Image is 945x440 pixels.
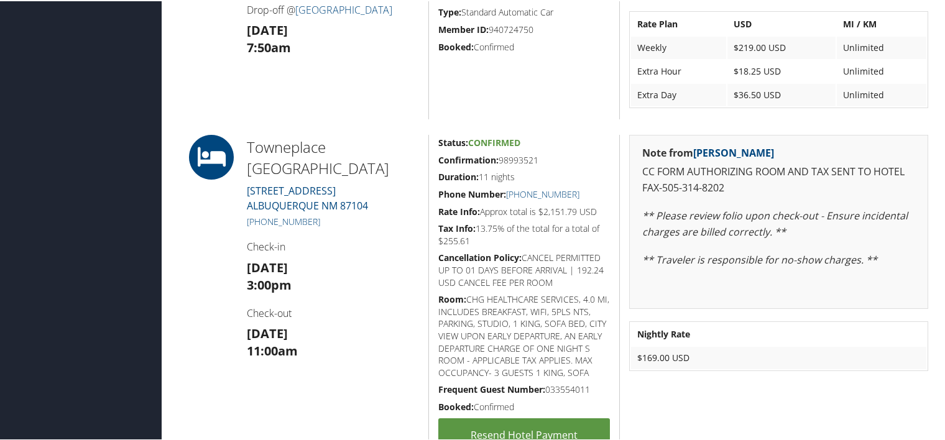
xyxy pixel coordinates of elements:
[727,83,836,105] td: $36.50 USD
[438,204,480,216] strong: Rate Info:
[247,324,288,341] strong: [DATE]
[247,2,419,16] h4: Drop-off @
[727,59,836,81] td: $18.25 USD
[642,145,774,158] strong: Note from
[438,221,610,245] h5: 13.75% of the total for a total of $255.61
[438,170,479,181] strong: Duration:
[247,21,288,37] strong: [DATE]
[438,400,610,412] h5: Confirmed
[438,40,474,52] strong: Booked:
[837,83,926,105] td: Unlimited
[438,400,474,411] strong: Booked:
[247,38,291,55] strong: 7:50am
[693,145,774,158] a: [PERSON_NAME]
[438,22,489,34] strong: Member ID:
[631,346,926,368] td: $169.00 USD
[631,83,726,105] td: Extra Day
[247,275,292,292] strong: 3:00pm
[438,204,610,217] h5: Approx total is $2,151.79 USD
[438,22,610,35] h5: 940724750
[438,170,610,182] h5: 11 nights
[438,221,476,233] strong: Tax Info:
[438,153,499,165] strong: Confirmation:
[837,35,926,58] td: Unlimited
[247,305,419,319] h4: Check-out
[438,135,468,147] strong: Status:
[295,2,392,16] a: [GEOGRAPHIC_DATA]
[642,163,915,195] p: CC FORM AUTHORIZING ROOM AND TAX SENT TO HOTEL FAX-505-314-8202
[438,250,610,287] h5: CANCEL PERMITTED UP TO 01 DAYS BEFORE ARRIVAL | 192.24 USD CANCEL FEE PER ROOM
[438,382,610,395] h5: 033554011
[438,5,461,17] strong: Type:
[438,250,522,262] strong: Cancellation Policy:
[506,187,579,199] a: [PHONE_NUMBER]
[438,40,610,52] h5: Confirmed
[438,292,610,377] h5: CHG HEALTHCARE SERVICES, 4.0 MI, INCLUDES BREAKFAST, WIFI, 5PLS NTS, PARKING, STUDIO, 1 KING, SOF...
[438,5,610,17] h5: Standard Automatic Car
[642,208,908,237] em: ** Please review folio upon check-out - Ensure incidental charges are billed correctly. **
[247,258,288,275] strong: [DATE]
[247,135,419,177] h2: Towneplace [GEOGRAPHIC_DATA]
[247,239,419,252] h4: Check-in
[727,35,836,58] td: $219.00 USD
[438,382,545,394] strong: Frequent Guest Number:
[247,341,298,358] strong: 11:00am
[631,12,726,34] th: Rate Plan
[837,59,926,81] td: Unlimited
[438,292,466,304] strong: Room:
[642,252,877,265] em: ** Traveler is responsible for no-show charges. **
[727,12,836,34] th: USD
[631,322,926,344] th: Nightly Rate
[837,12,926,34] th: MI / KM
[438,187,506,199] strong: Phone Number:
[438,153,610,165] h5: 98993521
[631,59,726,81] td: Extra Hour
[631,35,726,58] td: Weekly
[247,183,368,211] a: [STREET_ADDRESS]ALBUQUERQUE NM 87104
[468,135,520,147] span: Confirmed
[247,214,320,226] a: [PHONE_NUMBER]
